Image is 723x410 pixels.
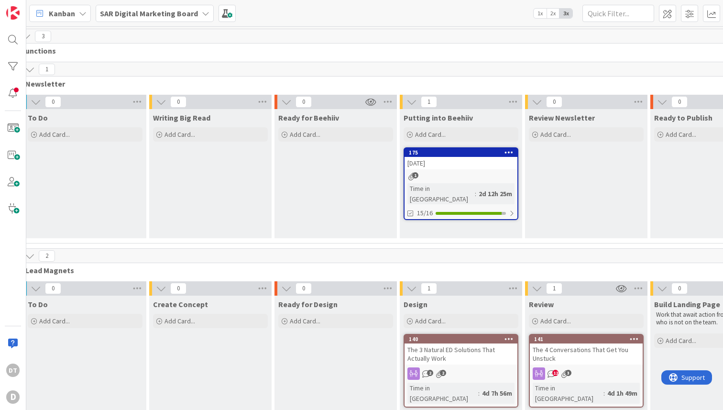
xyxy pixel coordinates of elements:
[417,208,433,218] span: 15/16
[278,113,339,122] span: Ready for Beehiiv
[153,299,208,309] span: Create Concept
[546,96,562,108] span: 0
[404,299,427,309] span: Design
[45,96,61,108] span: 0
[480,388,515,399] div: 4d 7h 56m
[170,96,186,108] span: 0
[404,113,473,122] span: Putting into Beehiiv
[49,8,75,19] span: Kanban
[475,188,476,199] span: :
[39,317,70,325] span: Add Card...
[540,130,571,139] span: Add Card...
[671,283,688,294] span: 0
[529,299,554,309] span: Review
[605,388,640,399] div: 4d 1h 49m
[671,96,688,108] span: 0
[407,383,478,404] div: Time in [GEOGRAPHIC_DATA]
[170,283,186,294] span: 0
[405,344,517,365] div: The 3 Natural ED Solutions That Actually Work
[290,130,320,139] span: Add Card...
[582,5,654,22] input: Quick Filter...
[415,130,446,139] span: Add Card...
[405,157,517,169] div: [DATE]
[529,113,595,122] span: Review Newsletter
[28,299,48,309] span: To Do
[407,183,475,204] div: Time in [GEOGRAPHIC_DATA]
[666,130,696,139] span: Add Card...
[153,113,210,122] span: Writing Big Read
[559,9,572,18] span: 3x
[530,335,643,365] div: 141The 4 Conversations That Get You Unstuck
[476,188,515,199] div: 2d 12h 25m
[654,113,712,122] span: Ready to Publish
[440,370,446,376] span: 2
[6,6,20,20] img: Visit kanbanzone.com
[547,9,559,18] span: 2x
[296,96,312,108] span: 0
[421,283,437,294] span: 1
[540,317,571,325] span: Add Card...
[100,9,198,18] b: SAR Digital Marketing Board
[39,130,70,139] span: Add Card...
[415,317,446,325] span: Add Card...
[427,370,433,376] span: 2
[534,9,547,18] span: 1x
[530,335,643,344] div: 141
[546,283,562,294] span: 1
[405,148,517,157] div: 175
[405,335,517,344] div: 140
[278,299,338,309] span: Ready for Design
[603,388,605,399] span: :
[565,370,571,376] span: 3
[412,172,418,178] span: 1
[478,388,480,399] span: :
[290,317,320,325] span: Add Card...
[39,250,55,262] span: 2
[533,383,603,404] div: Time in [GEOGRAPHIC_DATA]
[35,31,51,42] span: 3
[421,96,437,108] span: 1
[164,317,195,325] span: Add Card...
[45,283,61,294] span: 0
[534,336,643,343] div: 141
[20,1,44,13] span: Support
[405,335,517,365] div: 140The 3 Natural ED Solutions That Actually Work
[6,390,20,404] div: D
[666,336,696,345] span: Add Card...
[164,130,195,139] span: Add Card...
[296,283,312,294] span: 0
[28,113,48,122] span: To Do
[6,364,20,377] div: DT
[654,299,720,309] span: Build Landing Page
[409,149,517,156] div: 175
[552,370,559,376] span: 12
[39,64,55,75] span: 1
[530,344,643,365] div: The 4 Conversations That Get You Unstuck
[405,148,517,169] div: 175[DATE]
[409,336,517,343] div: 140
